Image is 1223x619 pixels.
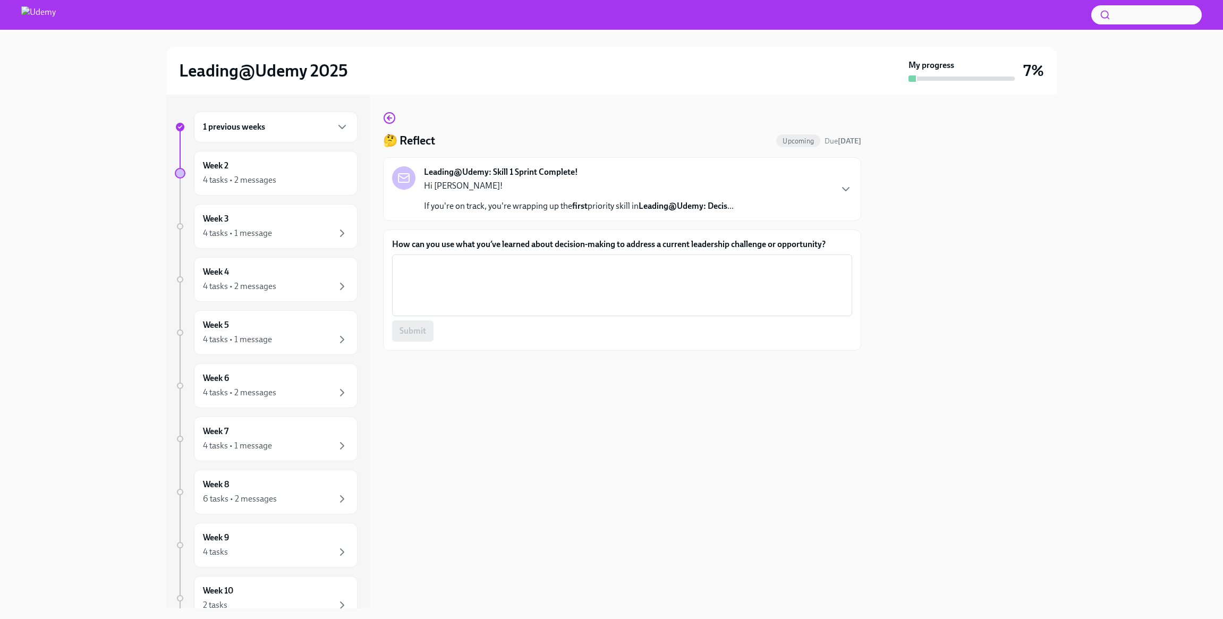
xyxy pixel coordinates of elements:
strong: My progress [908,60,954,71]
h6: Week 9 [203,532,229,544]
h6: Week 8 [203,479,229,490]
p: If you're on track, you're wrapping up the priority skill in ... [424,200,734,212]
div: 4 tasks [203,546,228,558]
div: 2 tasks [203,599,227,611]
h6: 1 previous weeks [203,121,265,133]
strong: Leading@Udemy: Decis [639,201,727,211]
a: Week 94 tasks [175,523,358,567]
h6: Week 6 [203,372,229,384]
div: 4 tasks • 1 message [203,334,272,345]
a: Week 74 tasks • 1 message [175,417,358,461]
a: Week 44 tasks • 2 messages [175,257,358,302]
h6: Week 7 [203,426,228,437]
a: Week 64 tasks • 2 messages [175,363,358,408]
label: How can you use what you’ve learned about decision-making to address a current leadership challen... [392,239,852,250]
div: 1 previous weeks [194,112,358,142]
div: 4 tasks • 2 messages [203,281,276,292]
div: 4 tasks • 2 messages [203,387,276,398]
img: Udemy [21,6,56,23]
span: Due [825,137,861,146]
h6: Week 4 [203,266,229,278]
h6: Week 5 [203,319,229,331]
h6: Week 10 [203,585,233,597]
strong: Leading@Udemy: Skill 1 Sprint Complete! [424,166,578,178]
div: 4 tasks • 1 message [203,227,272,239]
a: Week 86 tasks • 2 messages [175,470,358,514]
div: 6 tasks • 2 messages [203,493,277,505]
span: Upcoming [776,137,820,145]
h6: Week 2 [203,160,228,172]
a: Week 54 tasks • 1 message [175,310,358,355]
h2: Leading@Udemy 2025 [179,60,348,81]
div: 4 tasks • 1 message [203,440,272,452]
p: Hi [PERSON_NAME]! [424,180,734,192]
span: September 29th, 2025 08:00 [825,136,861,146]
div: 4 tasks • 2 messages [203,174,276,186]
strong: [DATE] [838,137,861,146]
a: Week 34 tasks • 1 message [175,204,358,249]
h6: Week 3 [203,213,229,225]
strong: first [572,201,588,211]
h3: 7% [1023,61,1044,80]
h4: 🤔 Reflect [383,133,435,149]
a: Week 24 tasks • 2 messages [175,151,358,196]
